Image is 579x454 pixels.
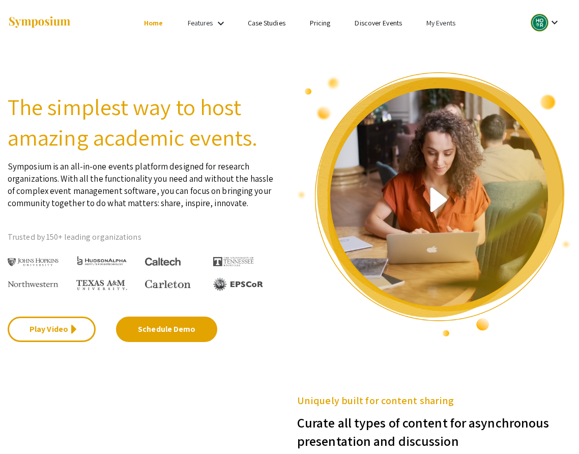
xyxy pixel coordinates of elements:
a: Pricing [310,18,331,27]
iframe: Chat [536,408,571,446]
h2: The simplest way to host amazing academic events. [8,92,282,153]
mat-icon: Expand Features list [215,17,227,30]
img: Northwestern [8,281,59,287]
img: Texas A&M University [76,280,127,290]
a: Home [144,18,163,27]
h5: Uniquely built for content sharing [297,393,571,408]
img: EPSCOR [213,277,264,291]
h3: Curate all types of content for asynchronous presentation and discussion [297,408,571,450]
img: Symposium by ForagerOne [8,16,71,30]
p: Trusted by 150+ leading organizations [8,230,282,245]
a: Discover Events [355,18,402,27]
a: Features [188,18,213,27]
a: Play Video [8,317,96,342]
button: Expand account dropdown [520,11,571,34]
img: video overview of Symposium [297,71,571,337]
p: Symposium is an all-in-one events platform designed for research organizations. With all the func... [8,153,282,209]
img: HudsonAlpha [76,256,127,266]
img: Carleton [145,280,191,288]
img: Johns Hopkins University [8,258,59,267]
mat-icon: Expand account dropdown [548,16,561,29]
img: The University of Tennessee [213,257,254,266]
a: My Events [426,18,455,27]
a: Schedule Demo [116,317,217,342]
a: Case Studies [248,18,285,27]
img: Caltech [145,258,181,266]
